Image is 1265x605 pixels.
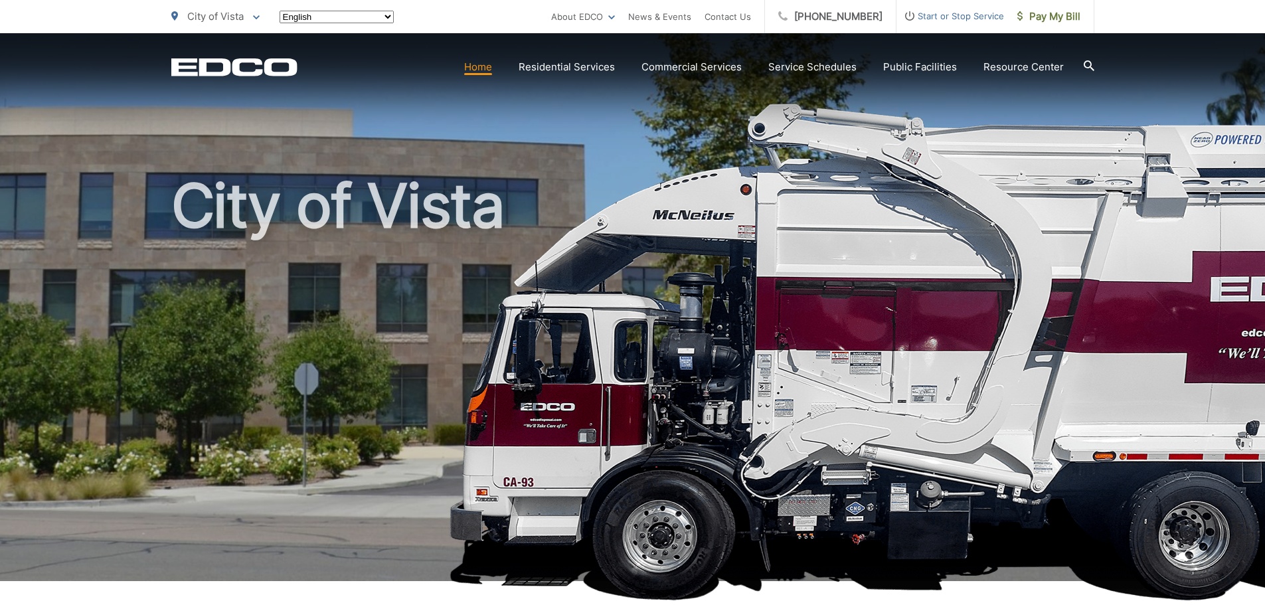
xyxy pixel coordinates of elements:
span: City of Vista [187,10,244,23]
span: Pay My Bill [1017,9,1080,25]
a: Home [464,59,492,75]
select: Select a language [280,11,394,23]
a: Contact Us [705,9,751,25]
a: Commercial Services [641,59,742,75]
a: About EDCO [551,9,615,25]
h1: City of Vista [171,173,1094,593]
a: Public Facilities [883,59,957,75]
a: Residential Services [519,59,615,75]
a: Resource Center [983,59,1064,75]
a: Service Schedules [768,59,857,75]
a: News & Events [628,9,691,25]
a: EDCD logo. Return to the homepage. [171,58,297,76]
